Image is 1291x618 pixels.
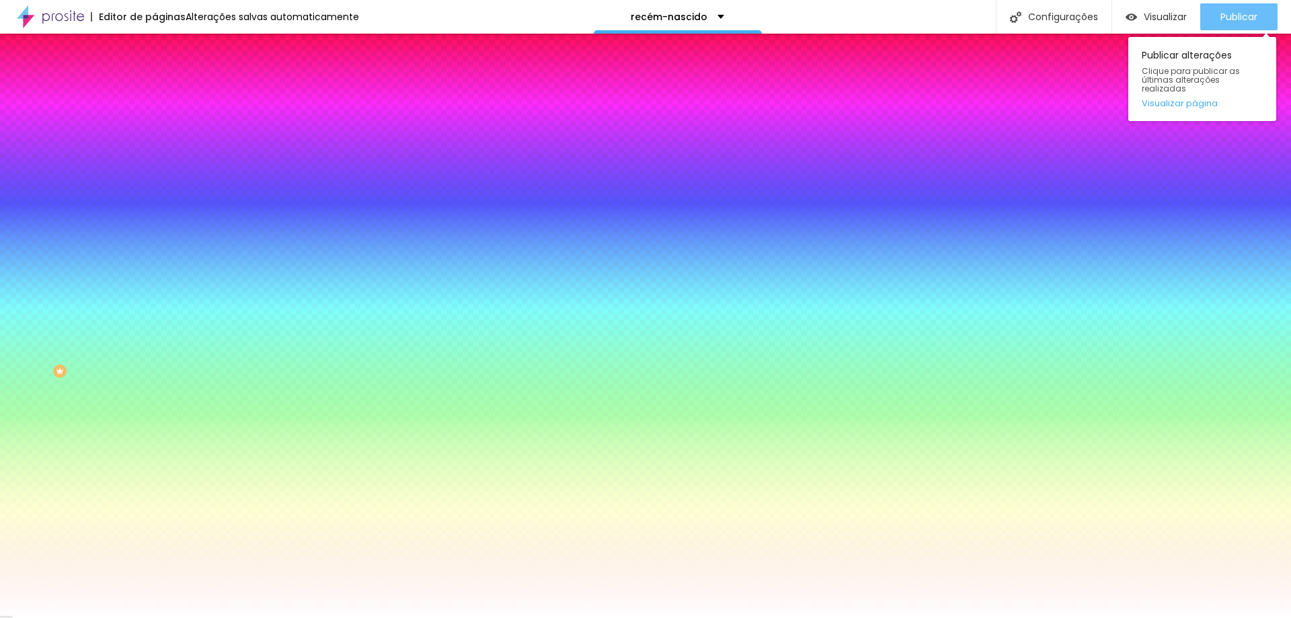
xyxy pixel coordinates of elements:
[1144,10,1187,24] font: Visualizar
[1142,97,1218,110] font: Visualizar página
[1028,10,1098,24] font: Configurações
[1142,99,1263,108] a: Visualizar página
[1010,11,1021,23] img: Ícone
[1112,3,1200,30] button: Visualizar
[99,10,186,24] font: Editor de páginas
[1220,10,1257,24] font: Publicar
[631,10,707,24] font: recém-nascido
[1200,3,1278,30] button: Publicar
[1142,48,1232,62] font: Publicar alterações
[186,10,359,24] font: Alterações salvas automaticamente
[1126,11,1137,23] img: view-1.svg
[1142,65,1240,94] font: Clique para publicar as últimas alterações realizadas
